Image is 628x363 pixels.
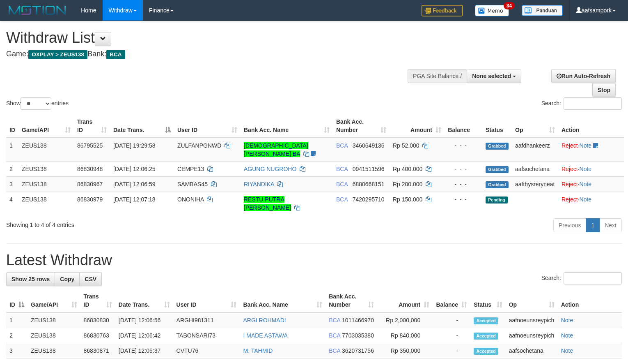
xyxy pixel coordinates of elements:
[558,114,624,138] th: Action
[113,181,155,187] span: [DATE] 12:06:59
[433,289,470,312] th: Balance: activate to sort column ascending
[6,272,55,286] a: Show 25 rows
[336,142,348,149] span: BCA
[512,161,558,176] td: aafsochetana
[6,138,18,162] td: 1
[77,142,103,149] span: 86795525
[173,312,240,328] td: ARGHI981311
[433,312,470,328] td: -
[390,114,445,138] th: Amount: activate to sort column ascending
[11,276,50,282] span: Show 25 rows
[448,141,479,150] div: - - -
[243,347,273,354] a: M. TAHMID
[6,30,410,46] h1: Withdraw List
[353,196,385,203] span: Copy 7420295710 to clipboard
[393,142,419,149] span: Rp 52.000
[240,289,325,312] th: Bank Acc. Name: activate to sort column ascending
[512,176,558,192] td: aafthysreryneat
[486,143,509,150] span: Grabbed
[448,195,479,203] div: - - -
[6,176,18,192] td: 3
[541,272,622,284] label: Search:
[353,166,385,172] span: Copy 0941511596 to clipboard
[115,343,173,358] td: [DATE] 12:05:37
[586,218,600,232] a: 1
[333,114,390,138] th: Bank Acc. Number: activate to sort column ascending
[561,347,573,354] a: Note
[506,343,558,358] td: aafsochetana
[6,217,256,229] div: Showing 1 to 4 of 4 entries
[474,317,498,324] span: Accepted
[433,328,470,343] td: -
[6,328,28,343] td: 2
[377,343,433,358] td: Rp 350,000
[6,343,28,358] td: 3
[336,196,348,203] span: BCA
[110,114,174,138] th: Date Trans.: activate to sort column descending
[562,181,578,187] a: Reject
[342,332,374,339] span: Copy 7703035380 to clipboard
[336,166,348,172] span: BCA
[448,165,479,173] div: - - -
[551,69,616,83] a: Run Auto-Refresh
[6,289,28,312] th: ID: activate to sort column descending
[28,312,80,328] td: ZEUS138
[512,114,558,138] th: Op: activate to sort column ascending
[482,114,512,138] th: Status
[177,196,204,203] span: ONONIHA
[445,114,482,138] th: Balance
[28,328,80,343] td: ZEUS138
[80,312,115,328] td: 86830830
[6,312,28,328] td: 1
[486,181,509,188] span: Grabbed
[433,343,470,358] td: -
[177,166,204,172] span: CEMPE13
[474,333,498,340] span: Accepted
[580,196,592,203] a: Note
[422,5,463,16] img: Feedback.jpg
[77,166,103,172] span: 86830948
[353,181,385,187] span: Copy 6880668151 to clipboard
[329,347,340,354] span: BCA
[486,166,509,173] span: Grabbed
[558,176,624,192] td: ·
[342,317,374,324] span: Copy 1011466970 to clipboard
[173,343,240,358] td: CVTU76
[241,114,333,138] th: Bank Acc. Name: activate to sort column ascending
[18,138,74,162] td: ZEUS138
[6,192,18,215] td: 4
[79,272,102,286] a: CSV
[6,4,69,16] img: MOTION_logo.png
[325,289,377,312] th: Bank Acc. Number: activate to sort column ascending
[106,50,125,59] span: BCA
[558,138,624,162] td: ·
[506,289,558,312] th: Op: activate to sort column ascending
[115,328,173,343] td: [DATE] 12:06:42
[564,272,622,284] input: Search:
[486,197,508,203] span: Pending
[558,161,624,176] td: ·
[472,73,511,79] span: None selected
[113,166,155,172] span: [DATE] 12:06:25
[244,181,274,187] a: RIYANDIKA
[599,218,622,232] a: Next
[474,348,498,355] span: Accepted
[80,343,115,358] td: 86830871
[558,192,624,215] td: ·
[470,289,506,312] th: Status: activate to sort column ascending
[562,142,578,149] a: Reject
[506,312,558,328] td: aafnoeunsreypich
[504,2,515,9] span: 34
[244,166,296,172] a: AGUNG NUGROHO
[77,196,103,203] span: 86830979
[177,181,208,187] span: SAMBAS45
[173,328,240,343] td: TABONSARI73
[55,272,80,286] a: Copy
[506,328,558,343] td: aafnoeunsreypich
[393,181,422,187] span: Rp 200.000
[393,196,422,203] span: Rp 150.000
[475,5,509,16] img: Button%20Memo.svg
[467,69,521,83] button: None selected
[177,142,221,149] span: ZULFANPGNWD
[18,176,74,192] td: ZEUS138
